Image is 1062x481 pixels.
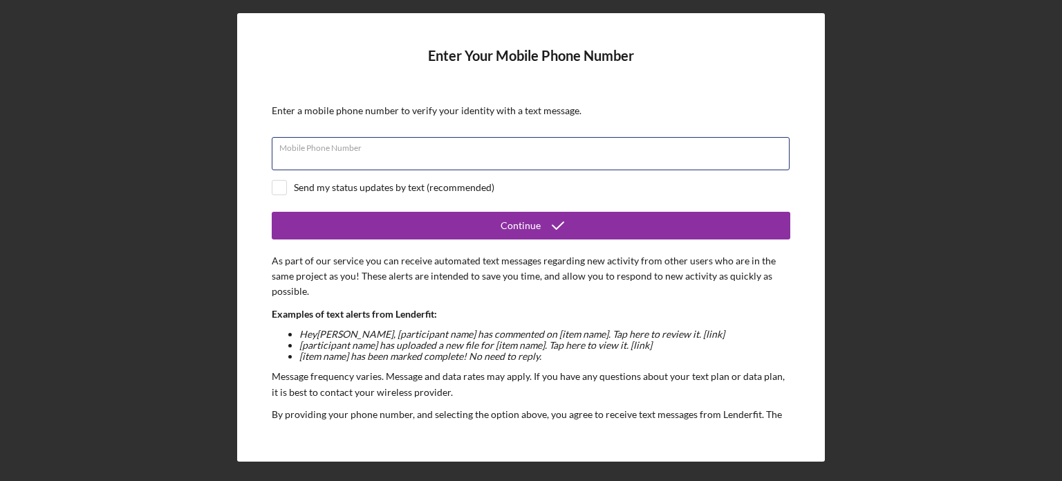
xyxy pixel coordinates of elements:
[501,212,541,239] div: Continue
[272,307,790,322] p: Examples of text alerts from Lenderfit:
[272,48,790,84] h4: Enter Your Mobile Phone Number
[272,407,790,453] p: By providing your phone number, and selecting the option above, you agree to receive text message...
[272,105,790,116] div: Enter a mobile phone number to verify your identity with a text message.
[279,138,790,153] label: Mobile Phone Number
[294,182,494,193] div: Send my status updates by text (recommended)
[299,329,790,340] li: Hey [PERSON_NAME] , [participant name] has commented on [item name]. Tap here to review it. [link]
[272,253,790,300] p: As part of our service you can receive automated text messages regarding new activity from other ...
[299,351,790,362] li: [item name] has been marked complete! No need to reply.
[272,212,790,239] button: Continue
[272,369,790,400] p: Message frequency varies. Message and data rates may apply. If you have any questions about your ...
[299,340,790,351] li: [participant name] has uploaded a new file for [item name]. Tap here to view it. [link]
